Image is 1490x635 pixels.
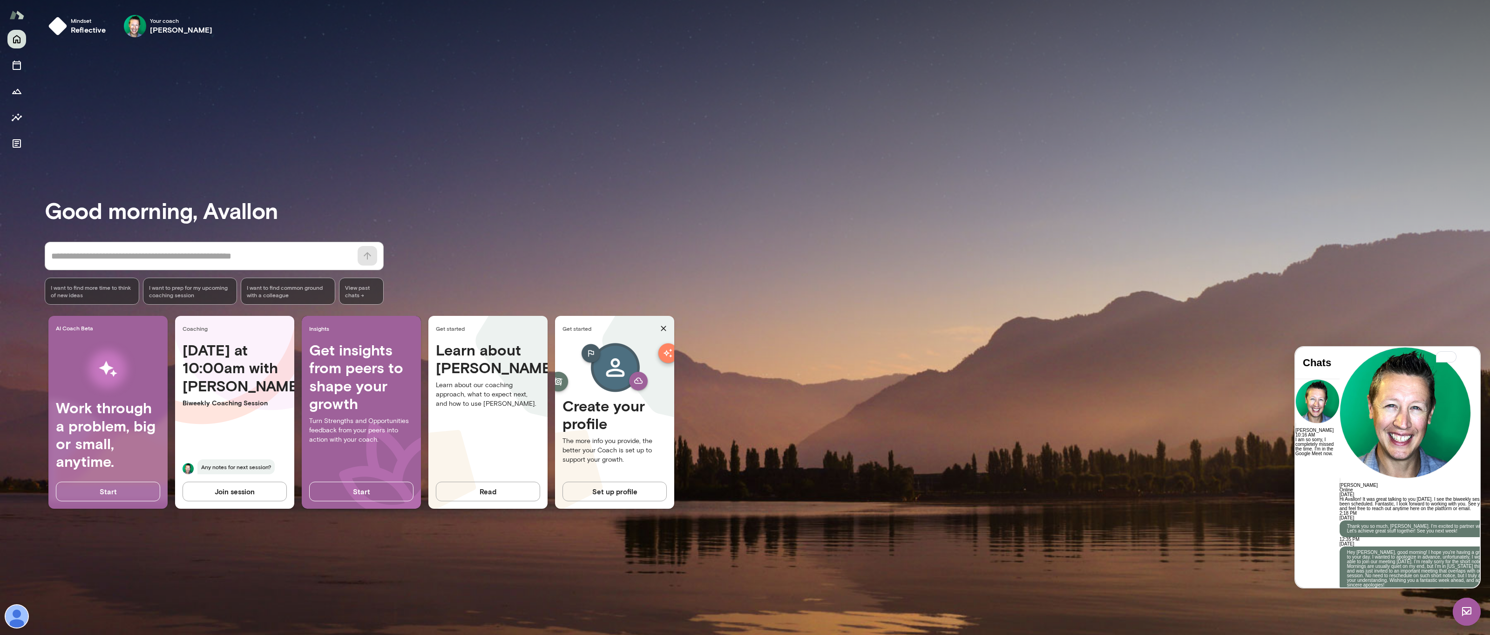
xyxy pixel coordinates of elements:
[117,11,219,41] div: Brian LawrenceYour coach[PERSON_NAME]
[183,341,287,395] h4: [DATE] at 10:00am with [PERSON_NAME]
[71,24,106,35] h6: reflective
[309,341,413,413] h4: Get insights from peers to shape your growth
[124,15,146,37] img: Brian Lawrence
[339,278,384,305] span: View past chats ->
[436,341,540,377] h4: Learn about [PERSON_NAME]
[44,164,61,169] span: 2:18 PM
[56,324,164,332] span: AI Coach Beta
[562,437,667,464] p: The more info you provide, the better your Coach is set up to support your growth.
[436,482,540,501] button: Read
[7,82,26,101] button: Growth Plan
[562,397,667,433] h4: Create your profile
[309,325,417,332] span: Insights
[150,17,213,24] span: Your coach
[51,284,133,299] span: I want to find more time to think of new ideas
[44,145,59,150] span: [DATE]
[44,140,58,145] span: Online
[44,194,59,199] span: [DATE]
[562,482,667,501] button: Set up profile
[183,398,287,408] p: Biweekly Coaching Session
[309,482,413,501] button: Start
[45,197,1490,223] h3: Good morning, Avallon
[1453,598,1481,626] iframe: To enrich screen reader interactions, please activate Accessibility in Grammarly extension settings
[56,482,160,501] button: Start
[44,190,64,195] span: 12:35 PM
[71,17,106,24] span: Mindset
[436,381,540,409] p: Learn about our coaching approach, what to expect next, and how to use [PERSON_NAME].
[52,203,205,240] p: Hey [PERSON_NAME], good morning! I hope you're having a great start to your day. I wanted to apol...
[309,417,413,444] p: Turn Strengths and Opportunities feedback from your peers into action with your coach.
[44,168,59,173] span: [DATE]
[45,11,114,41] button: Mindsetreflective
[143,278,237,305] div: I want to prep for my upcoming coaching session
[52,177,205,186] p: Thank you so much, [PERSON_NAME]. I'm excited to partner with you! Let's achieve great stuff toge...
[56,399,160,471] h4: Work through a problem, big or small, anytime.
[197,459,275,474] span: Any notes for next session?
[7,30,26,48] button: Home
[7,134,26,153] button: Documents
[183,325,291,332] span: Coaching
[183,482,287,501] button: Join session
[9,6,24,24] img: Mento
[183,463,194,474] img: Brian
[241,278,335,305] div: I want to find common ground with a colleague
[562,325,657,332] span: Get started
[7,56,26,75] button: Sessions
[247,284,329,299] span: I want to find common ground with a colleague
[6,605,28,628] img: Avallon Azevedo
[67,340,149,399] img: AI Workflows
[149,284,231,299] span: I want to prep for my upcoming coaching session
[566,341,663,397] img: Create profile
[7,108,26,127] button: Insights
[45,278,139,305] div: I want to find more time to think of new ideas
[44,136,213,141] h6: [PERSON_NAME]
[48,17,67,35] img: mindset
[44,150,213,164] p: Hi Avallon! It was great talking to you [DATE]. I see the biweekly session has been scheduled. Fa...
[436,325,544,332] span: Get started
[1295,347,1480,587] iframe: To enrich screen reader interactions, please activate Accessibility in Grammarly extension settings
[150,24,213,35] h6: [PERSON_NAME]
